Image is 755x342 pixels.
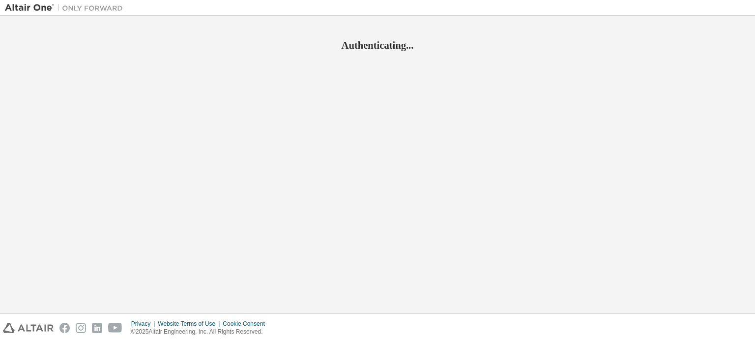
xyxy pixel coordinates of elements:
[131,320,158,328] div: Privacy
[131,328,271,336] p: © 2025 Altair Engineering, Inc. All Rights Reserved.
[108,323,122,333] img: youtube.svg
[76,323,86,333] img: instagram.svg
[158,320,223,328] div: Website Terms of Use
[59,323,70,333] img: facebook.svg
[92,323,102,333] img: linkedin.svg
[5,3,128,13] img: Altair One
[223,320,270,328] div: Cookie Consent
[3,323,54,333] img: altair_logo.svg
[5,39,750,52] h2: Authenticating...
